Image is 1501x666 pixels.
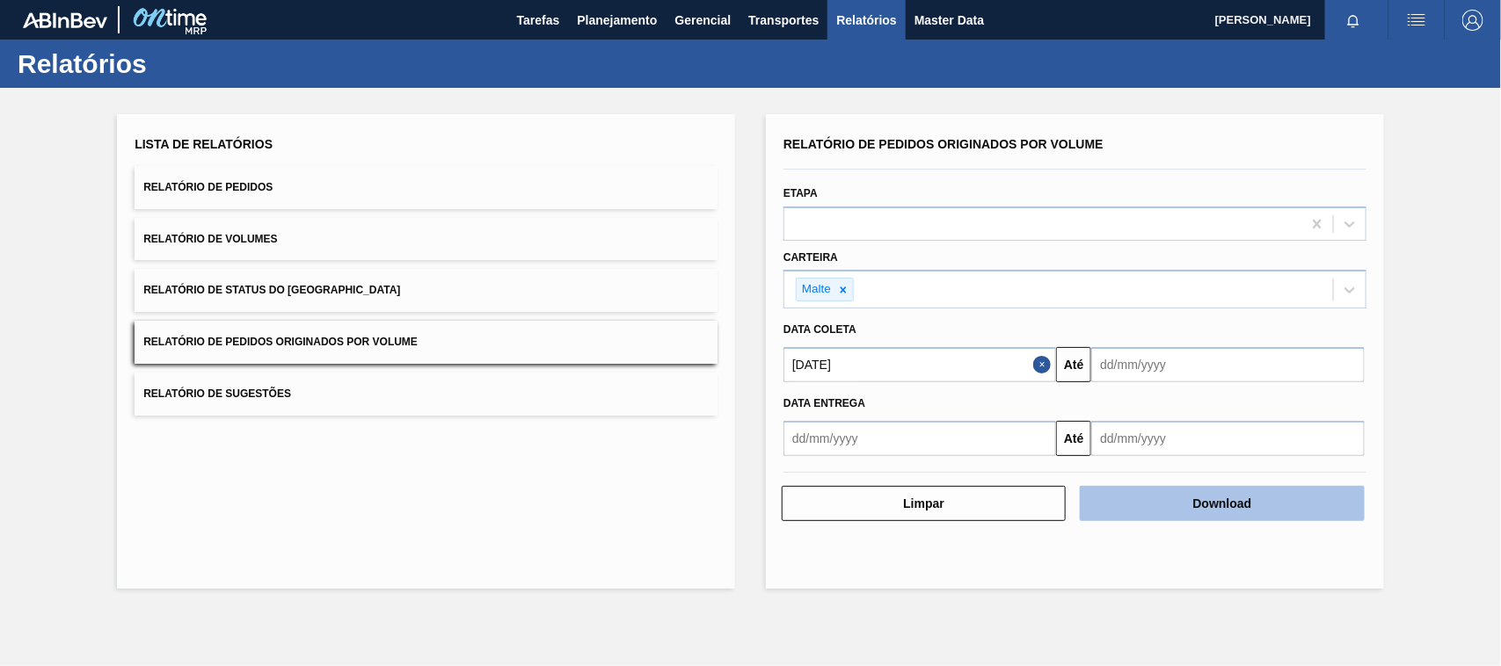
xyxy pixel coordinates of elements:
span: Relatório de Pedidos Originados por Volume [143,336,418,348]
input: dd/mm/yyyy [1091,347,1364,382]
button: Até [1056,421,1091,456]
div: Malte [797,279,834,300]
span: Relatório de Volumes [143,233,277,245]
span: Transportes [748,10,819,31]
button: Relatório de Status do [GEOGRAPHIC_DATA] [135,269,718,312]
button: Close [1033,347,1056,382]
img: TNhmsLtSVTkK8tSr43FrP2fwEKptu5GPRR3wAAAABJRU5ErkJggg== [23,12,107,28]
span: Relatórios [836,10,896,31]
span: Data coleta [783,323,856,336]
button: Notificações [1325,8,1381,33]
button: Relatório de Sugestões [135,373,718,416]
button: Relatório de Volumes [135,218,718,261]
button: Até [1056,347,1091,382]
img: Logout [1462,10,1483,31]
span: Data entrega [783,397,865,409]
span: Master Data [914,10,984,31]
button: Limpar [782,486,1066,521]
button: Relatório de Pedidos [135,166,718,209]
span: Relatório de Pedidos Originados por Volume [783,137,1104,151]
input: dd/mm/yyyy [783,347,1056,382]
button: Download [1080,486,1364,521]
input: dd/mm/yyyy [1091,421,1364,456]
span: Relatório de Pedidos [143,181,273,193]
input: dd/mm/yyyy [783,421,1056,456]
span: Relatório de Status do [GEOGRAPHIC_DATA] [143,284,400,296]
h1: Relatórios [18,54,330,74]
label: Etapa [783,187,818,199]
span: Gerencial [675,10,732,31]
button: Relatório de Pedidos Originados por Volume [135,321,718,364]
span: Relatório de Sugestões [143,387,291,400]
span: Planejamento [577,10,657,31]
img: userActions [1406,10,1427,31]
label: Carteira [783,251,838,264]
span: Tarefas [517,10,560,31]
span: Lista de Relatórios [135,137,273,151]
